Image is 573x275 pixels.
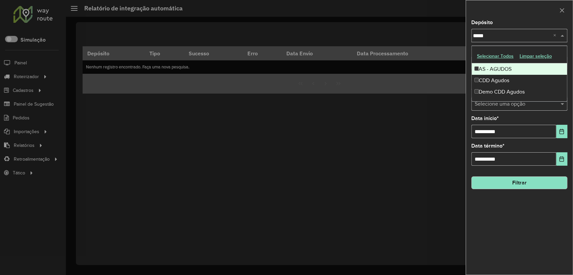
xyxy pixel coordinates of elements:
[471,176,567,189] button: Filtrar
[472,86,567,98] div: Demo CDD Agudos
[474,51,517,61] button: Selecionar Todos
[472,75,567,86] div: CDD Agudos
[556,125,567,138] button: Choose Date
[471,46,567,102] ng-dropdown-panel: Options list
[472,63,567,75] div: AS - AGUDOS
[553,32,559,40] span: Clear all
[471,18,493,26] label: Depósito
[556,152,567,166] button: Choose Date
[471,114,499,122] label: Data início
[517,51,555,61] button: Limpar seleção
[471,142,505,150] label: Data término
